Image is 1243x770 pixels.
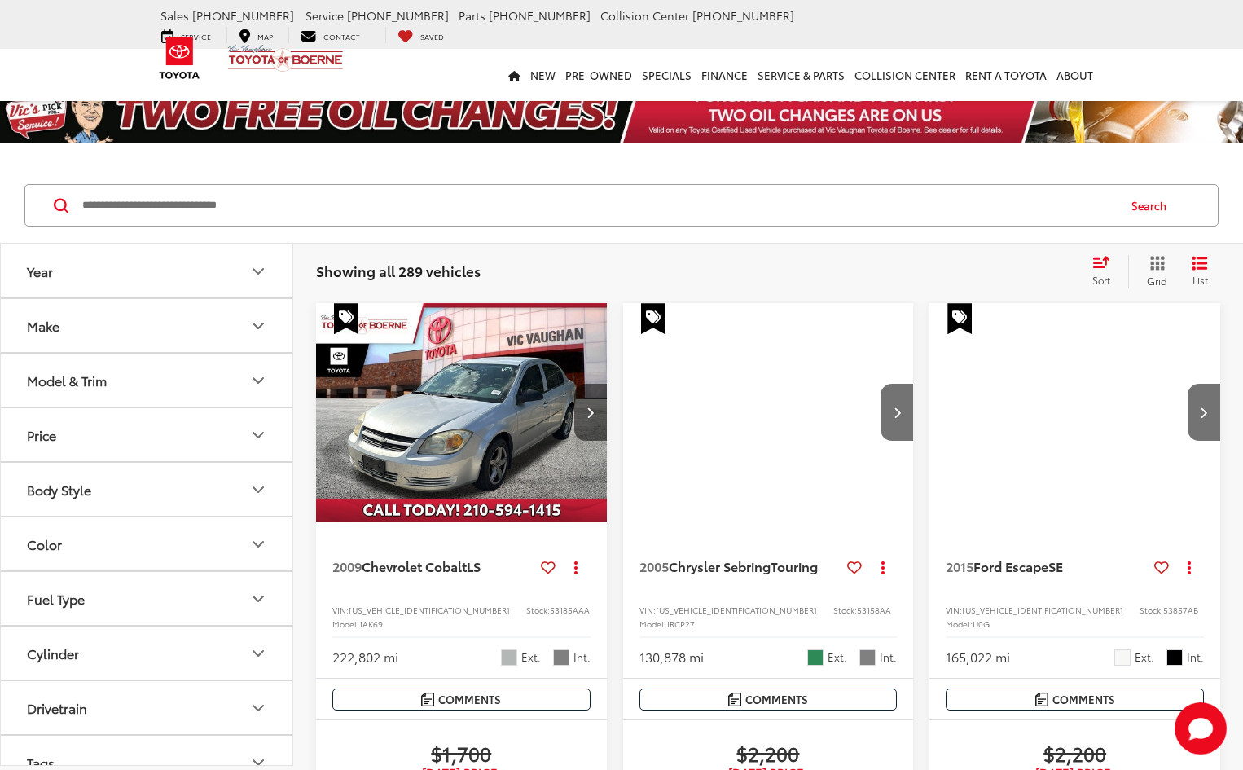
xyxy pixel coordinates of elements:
[696,49,753,101] a: Finance
[526,604,550,616] span: Stock:
[1175,702,1227,755] svg: Start Chat
[669,557,771,575] span: Chrysler Sebring
[362,557,467,575] span: Chevrolet Cobalt
[946,557,1148,575] a: 2015Ford EscapeSE
[438,692,501,707] span: Comments
[881,384,913,441] button: Next image
[1052,49,1098,101] a: About
[1,354,294,407] button: Model & TrimModel & Trim
[656,604,817,616] span: [US_VEHICLE_IDENTIFICATION_NUMBER]
[160,7,189,24] span: Sales
[946,557,973,575] span: 2015
[1,244,294,297] button: YearYear
[1084,255,1128,288] button: Select sort value
[27,700,87,715] div: Drivetrain
[562,552,591,581] button: Actions
[192,7,294,24] span: [PHONE_NUMBER]
[946,618,973,630] span: Model:
[332,557,534,575] a: 2009Chevrolet CobaltLS
[81,186,1116,225] input: Search by Make, Model, or Keyword
[1188,561,1191,574] span: dropdown dots
[27,482,91,497] div: Body Style
[248,371,268,390] div: Model & Trim
[639,648,704,667] div: 130,878 mi
[501,649,517,666] span: Silver Ice Metallic
[639,557,669,575] span: 2005
[1052,692,1115,707] span: Comments
[227,44,344,73] img: Vic Vaughan Toyota of Boerne
[1116,185,1190,226] button: Search
[1,681,294,734] button: DrivetrainDrivetrain
[332,689,591,711] button: Comments
[1,627,294,680] button: CylinderCylinder
[525,49,560,101] a: New
[973,557,1048,575] span: Ford Escape
[288,27,372,43] a: Contact
[248,262,268,281] div: Year
[316,261,481,280] span: Showing all 289 vehicles
[600,7,689,24] span: Collision Center
[828,649,847,665] span: Ext.
[27,427,56,442] div: Price
[27,536,62,552] div: Color
[833,604,857,616] span: Stock:
[1114,649,1131,666] span: Oxford White
[962,604,1123,616] span: [US_VEHICLE_IDENTIFICATION_NUMBER]
[639,557,841,575] a: 2005Chrysler SebringTouring
[332,557,362,575] span: 2009
[149,32,210,85] img: Toyota
[728,693,741,706] img: Comments
[1092,273,1110,287] span: Sort
[553,649,569,666] span: Gray
[550,604,590,616] span: 53185AAA
[1166,649,1183,666] span: Black
[421,693,434,706] img: Comments
[753,49,850,101] a: Service & Parts: Opens in a new tab
[315,303,608,521] div: 2009 Chevrolet Cobalt LS 0
[248,535,268,554] div: Color
[850,49,960,101] a: Collision Center
[27,645,79,661] div: Cylinder
[881,561,885,574] span: dropdown dots
[305,7,344,24] span: Service
[639,618,666,630] span: Model:
[1135,649,1154,665] span: Ext.
[960,49,1052,101] a: Rent a Toyota
[332,741,591,765] span: $1,700
[248,316,268,336] div: Make
[639,741,898,765] span: $2,200
[521,649,541,665] span: Ext.
[1192,273,1208,287] span: List
[149,27,223,43] a: Service
[1188,384,1220,441] button: Next image
[503,49,525,101] a: Home
[946,604,962,616] span: VIN:
[859,649,876,666] span: Dark Slate Gray
[947,303,972,334] span: Special
[560,49,637,101] a: Pre-Owned
[420,31,444,42] span: Saved
[1,463,294,516] button: Body StyleBody Style
[347,7,449,24] span: [PHONE_NUMBER]
[1175,552,1204,581] button: Actions
[467,557,481,575] span: LS
[857,604,891,616] span: 53158AA
[315,303,608,523] img: 2009 Chevrolet Cobalt LS
[573,649,591,665] span: Int.
[27,372,107,388] div: Model & Trim
[1,299,294,352] button: MakeMake
[1128,255,1179,288] button: Grid View
[946,648,1010,667] div: 165,022 mi
[973,618,990,630] span: U0G
[27,591,85,606] div: Fuel Type
[1147,274,1167,288] span: Grid
[334,303,358,334] span: Special
[641,303,665,334] span: Special
[1048,557,1063,575] span: SE
[574,561,578,574] span: dropdown dots
[385,27,456,43] a: My Saved Vehicles
[1,517,294,570] button: ColorColor
[574,384,607,441] button: Next image
[946,741,1204,765] span: $2,200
